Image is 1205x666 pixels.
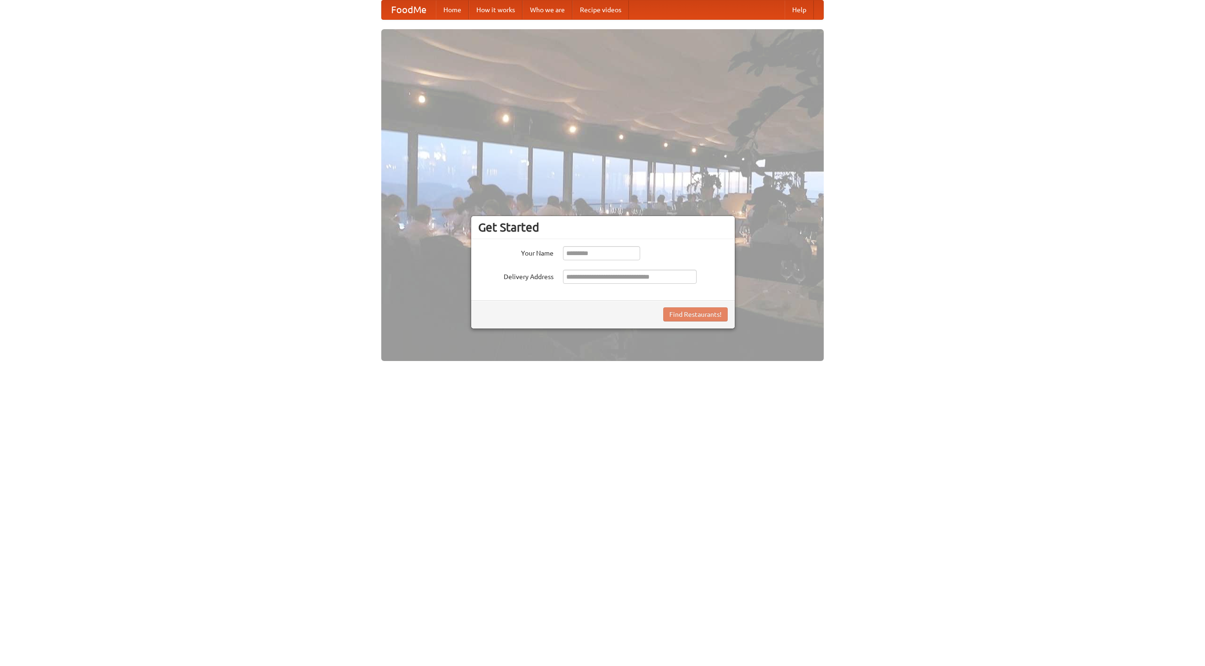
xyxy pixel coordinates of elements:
a: Recipe videos [572,0,629,19]
a: Home [436,0,469,19]
a: How it works [469,0,522,19]
a: Help [785,0,814,19]
label: Your Name [478,246,554,258]
a: Who we are [522,0,572,19]
a: FoodMe [382,0,436,19]
label: Delivery Address [478,270,554,281]
h3: Get Started [478,220,728,234]
button: Find Restaurants! [663,307,728,321]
